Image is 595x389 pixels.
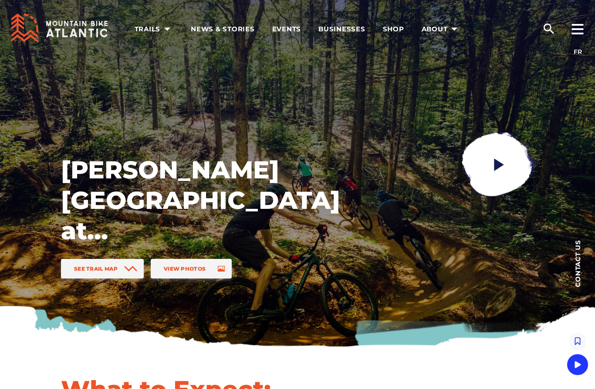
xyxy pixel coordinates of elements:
span: Shop [383,25,404,34]
ion-icon: play [491,157,507,172]
a: See Trail Map [61,259,144,278]
ion-icon: search [542,22,556,36]
a: Contact us [560,226,595,300]
h1: [PERSON_NAME][GEOGRAPHIC_DATA] at [GEOGRAPHIC_DATA] [61,154,340,246]
span: Businesses [318,25,365,34]
ion-icon: arrow dropdown [161,23,173,35]
span: Contact us [575,240,581,287]
span: Events [272,25,301,34]
span: News & Stories [191,25,255,34]
a: FR [574,48,582,56]
a: View Photos [151,259,232,278]
span: View Photos [164,265,206,272]
span: About [422,25,461,34]
span: Trails [135,25,174,34]
span: See Trail Map [74,265,118,272]
ion-icon: arrow dropdown [448,23,460,35]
